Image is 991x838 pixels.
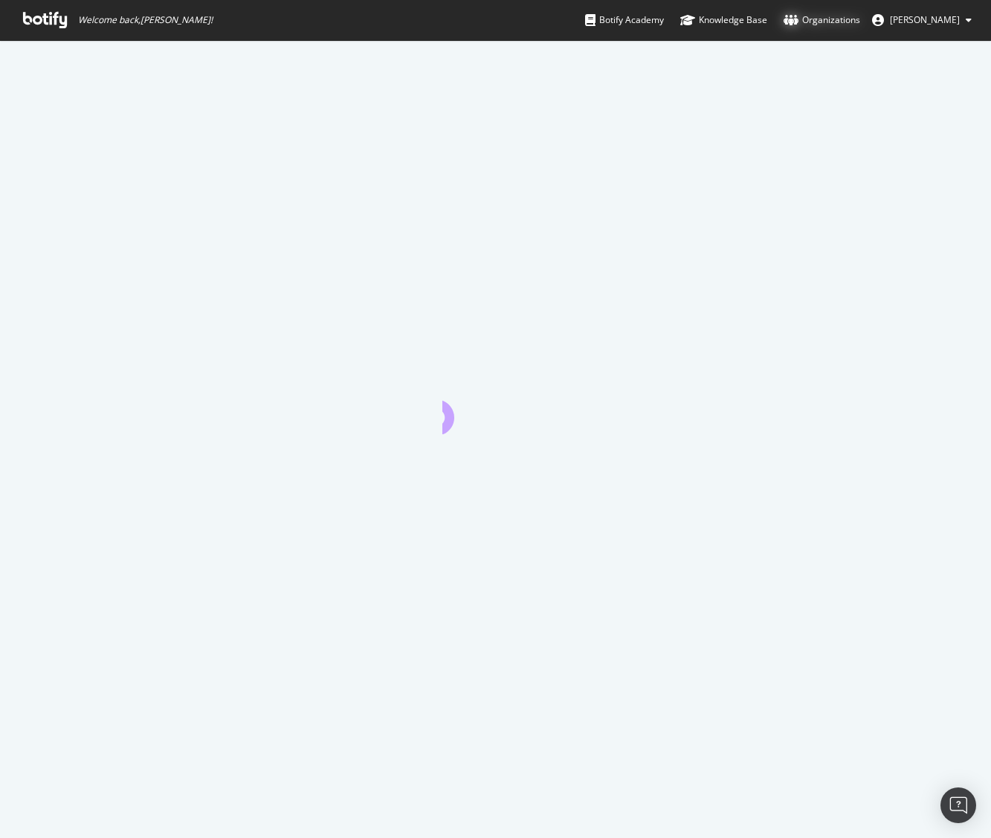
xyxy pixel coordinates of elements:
[860,8,984,32] button: [PERSON_NAME]
[940,787,976,823] div: Open Intercom Messenger
[890,13,960,26] span: Kate Fischer
[585,13,664,28] div: Botify Academy
[78,14,213,26] span: Welcome back, [PERSON_NAME] !
[784,13,860,28] div: Organizations
[680,13,767,28] div: Knowledge Base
